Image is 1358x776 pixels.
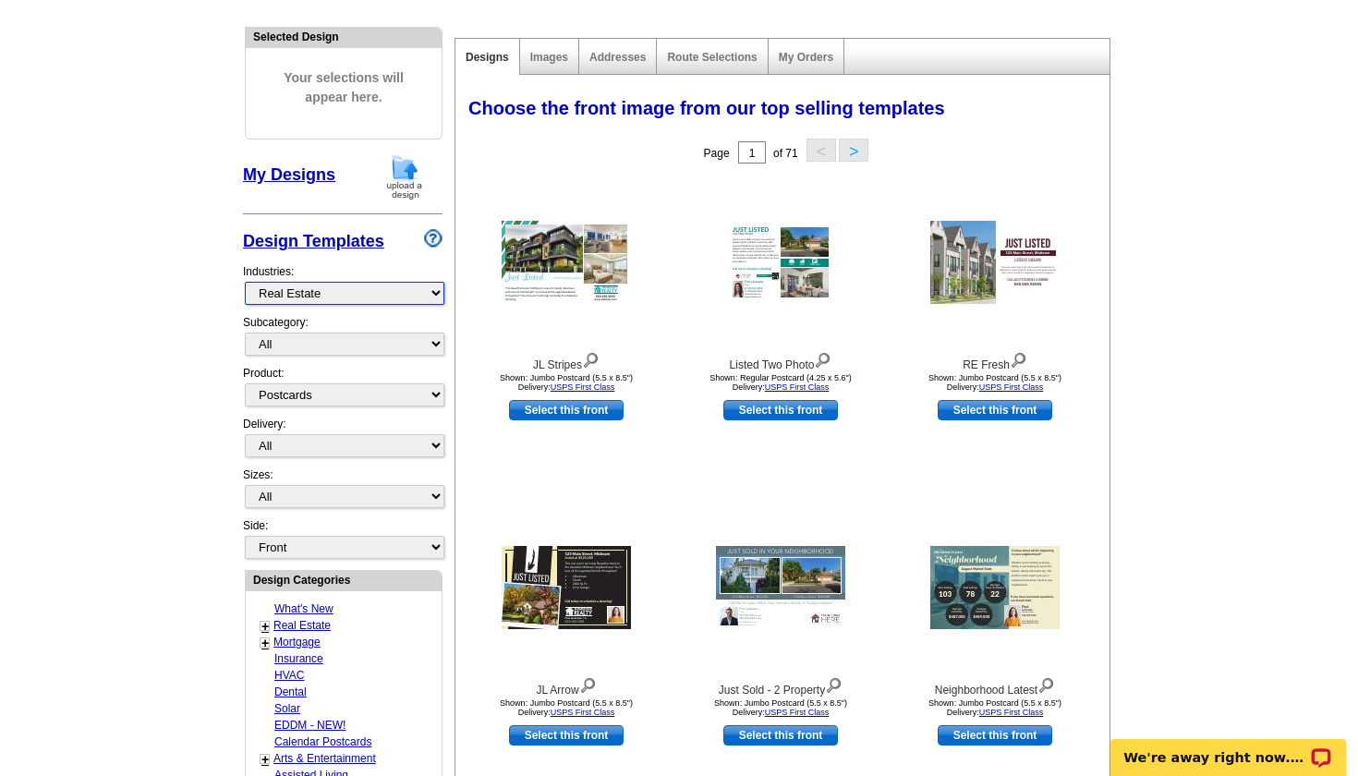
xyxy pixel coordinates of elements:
[893,673,1097,698] div: Neighborhood Latest
[243,416,443,467] div: Delivery:
[765,382,830,392] a: USPS First Class
[679,698,882,717] div: Shown: Jumbo Postcard (5.5 x 8.5") Delivery:
[274,702,300,715] a: Solar
[243,314,443,365] div: Subcategory:
[261,619,269,634] a: +
[765,708,830,717] a: USPS First Class
[273,636,321,649] a: Mortgage
[582,348,600,369] img: view design details
[274,669,304,682] a: HVAC
[530,51,568,64] a: Images
[551,382,615,392] a: USPS First Class
[579,673,597,694] img: view design details
[728,223,833,302] img: Listed Two Photo
[814,348,831,369] img: view design details
[679,373,882,392] div: Shown: Regular Postcard (4.25 x 5.6") Delivery:
[716,546,845,629] img: Just Sold - 2 Property
[273,752,376,765] a: Arts & Entertainment
[465,698,668,717] div: Shown: Jumbo Postcard (5.5 x 8.5") Delivery:
[825,673,843,694] img: view design details
[806,139,836,162] button: <
[979,382,1044,392] a: USPS First Class
[1098,718,1358,776] iframe: LiveChat chat widget
[381,153,429,200] img: upload-design
[667,51,757,64] a: Route Selections
[502,221,631,304] img: JL Stripes
[468,98,945,118] span: Choose the front image from our top selling templates
[938,400,1052,420] a: use this design
[465,673,668,698] div: JL Arrow
[274,685,307,698] a: Dental
[465,373,668,392] div: Shown: Jumbo Postcard (5.5 x 8.5") Delivery:
[704,147,730,160] span: Page
[1010,348,1027,369] img: view design details
[723,725,838,746] a: use this design
[509,400,624,420] a: use this design
[261,636,269,650] a: +
[679,348,882,373] div: Listed Two Photo
[246,28,442,45] div: Selected Design
[273,619,331,632] a: Real Estate
[466,51,509,64] a: Designs
[589,51,646,64] a: Addresses
[274,719,346,732] a: EDDM - NEW!
[779,51,833,64] a: My Orders
[274,735,371,748] a: Calendar Postcards
[424,229,443,248] img: design-wizard-help-icon.png
[930,546,1060,629] img: Neighborhood Latest
[243,232,384,250] a: Design Templates
[1037,673,1055,694] img: view design details
[930,221,1060,304] img: RE Fresh
[679,673,882,698] div: Just Sold - 2 Property
[243,254,443,314] div: Industries:
[893,373,1097,392] div: Shown: Jumbo Postcard (5.5 x 8.5") Delivery:
[723,400,838,420] a: use this design
[893,698,1097,717] div: Shown: Jumbo Postcard (5.5 x 8.5") Delivery:
[893,348,1097,373] div: RE Fresh
[261,752,269,767] a: +
[773,147,798,160] span: of 71
[502,546,631,629] img: JL Arrow
[246,571,442,588] div: Design Categories
[243,165,335,184] a: My Designs
[551,708,615,717] a: USPS First Class
[260,50,428,126] span: Your selections will appear here.
[274,652,323,665] a: Insurance
[839,139,868,162] button: >
[243,467,443,517] div: Sizes:
[243,517,443,561] div: Side:
[243,365,443,416] div: Product:
[274,602,333,615] a: What's New
[938,725,1052,746] a: use this design
[509,725,624,746] a: use this design
[979,708,1044,717] a: USPS First Class
[465,348,668,373] div: JL Stripes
